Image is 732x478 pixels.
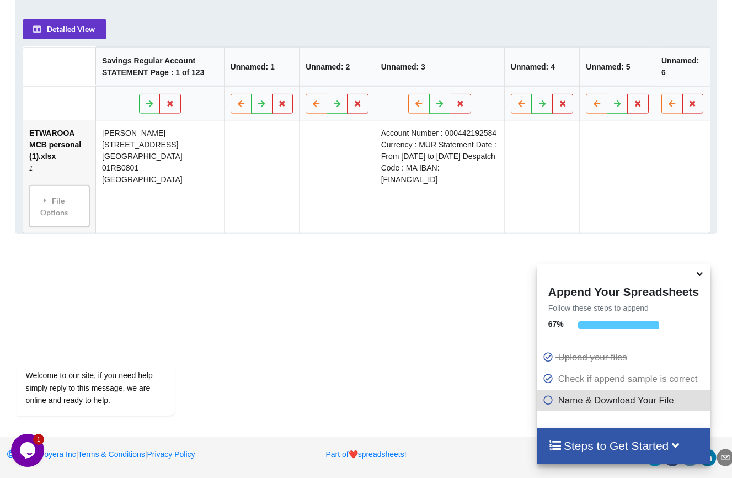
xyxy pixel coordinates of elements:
[95,47,223,86] th: Savings Regular Account STATEMENT Page : 1 of 123
[548,320,564,328] b: 67 %
[298,47,374,86] th: Unnamed: 2
[78,450,145,459] a: Terms & Conditions
[325,450,406,459] a: Part ofheartspreadsheets!
[537,282,710,299] h4: Append Your Spreadsheets
[11,261,210,428] iframe: chat widget
[29,165,32,172] i: 1
[681,449,699,466] div: reddit
[646,449,664,466] div: twitter
[223,47,299,86] th: Unnamed: 1
[699,449,717,466] div: linkedin
[7,449,238,460] p: | |
[504,47,579,86] th: Unnamed: 4
[349,450,358,459] span: heart
[374,121,504,233] td: Account Number : 000442192584 Currency : MUR Statement Date : From [DATE] to [DATE] Despatch Code...
[543,394,707,407] p: Name & Download Your File
[664,449,681,466] div: facebook
[374,47,504,86] th: Unnamed: 3
[23,121,95,233] td: ETWAROOA MCB personal (1).xlsx
[11,434,46,467] iframe: chat widget
[654,47,709,86] th: Unnamed: 6
[147,450,195,459] a: Privacy Policy
[543,350,707,364] p: Upload your files
[537,302,710,314] p: Follow these steps to append
[579,47,655,86] th: Unnamed: 5
[548,439,699,453] h4: Steps to Get Started
[7,450,76,459] a: 2025Woyera Inc
[543,372,707,386] p: Check if append sample is correct
[95,121,223,233] td: [PERSON_NAME] [STREET_ADDRESS][GEOGRAPHIC_DATA] 01RB0801 [GEOGRAPHIC_DATA]
[22,19,106,39] button: Detailed View
[32,189,86,224] div: File Options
